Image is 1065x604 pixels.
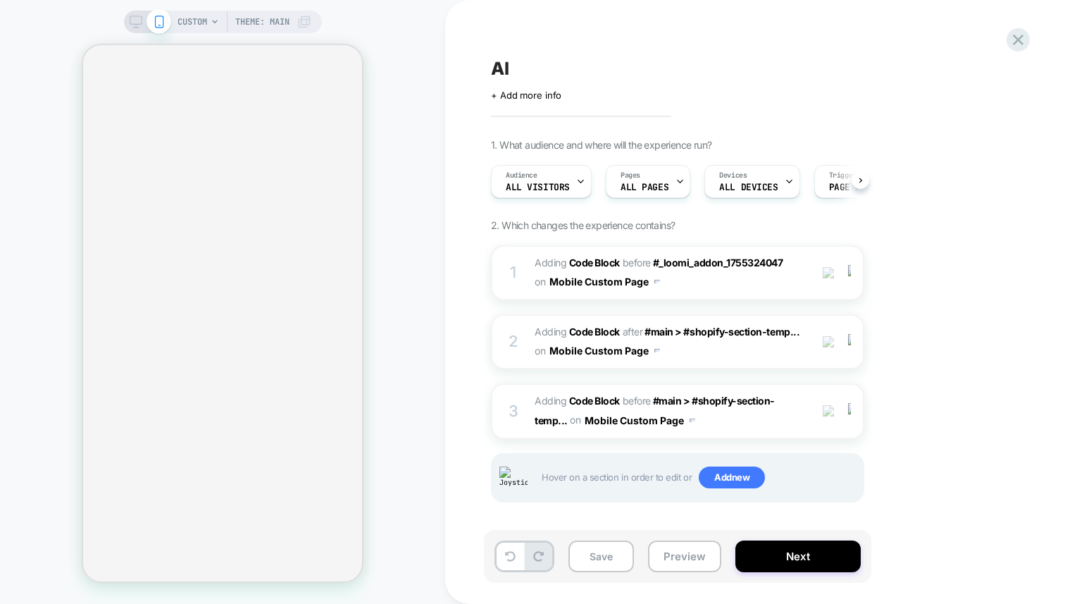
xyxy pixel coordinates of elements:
button: Mobile Custom Page [549,340,660,361]
span: Trigger [829,171,857,180]
span: BEFORE [623,395,651,407]
button: Next [735,541,861,572]
img: close [848,265,851,281]
b: Code Block [569,257,620,269]
span: Hover on a section in order to edit or [542,467,856,489]
img: close [848,403,851,419]
span: on [535,273,545,290]
span: #main > #shopify-section-temp... [644,326,799,338]
span: Add new [699,467,765,489]
span: #_loomi_addon_1755324047 [653,257,783,269]
span: Theme: MAIN [235,11,289,33]
img: down arrow [654,349,660,352]
span: All Visitors [506,183,570,192]
img: down arrow [654,280,660,283]
span: #main > #shopify-section-temp... [535,395,775,426]
span: ALL DEVICES [719,183,778,192]
span: on [570,411,580,429]
span: 1. What audience and where will the experience run? [491,139,711,151]
span: CUSTOM [177,11,207,33]
b: Code Block [569,395,620,407]
span: ALL PAGES [621,183,668,192]
span: Audience [506,171,537,180]
span: BEFORE [623,257,651,269]
span: AFTER [623,326,643,338]
button: Save [568,541,634,572]
span: + Add more info [491,90,561,101]
div: 3 [506,397,521,426]
img: Joystick [499,467,528,488]
img: close [848,334,851,350]
div: 1 [506,259,521,287]
span: Adding [535,326,620,338]
img: crossed eye [823,267,835,279]
img: crossed eye [823,336,835,348]
img: crossed eye [823,405,835,417]
button: Mobile Custom Page [549,271,660,292]
b: Code Block [569,326,620,338]
span: on [535,342,545,359]
span: AI [491,58,509,79]
img: down arrow [690,419,695,422]
button: Mobile Custom Page [585,410,695,431]
span: Devices [719,171,747,180]
span: Pages [621,171,640,180]
button: Preview [648,541,721,572]
span: Adding [535,257,620,269]
div: 2 [506,328,521,356]
span: Adding [535,395,620,407]
span: 2. Which changes the experience contains? [491,219,675,231]
span: Page Load [829,183,877,192]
